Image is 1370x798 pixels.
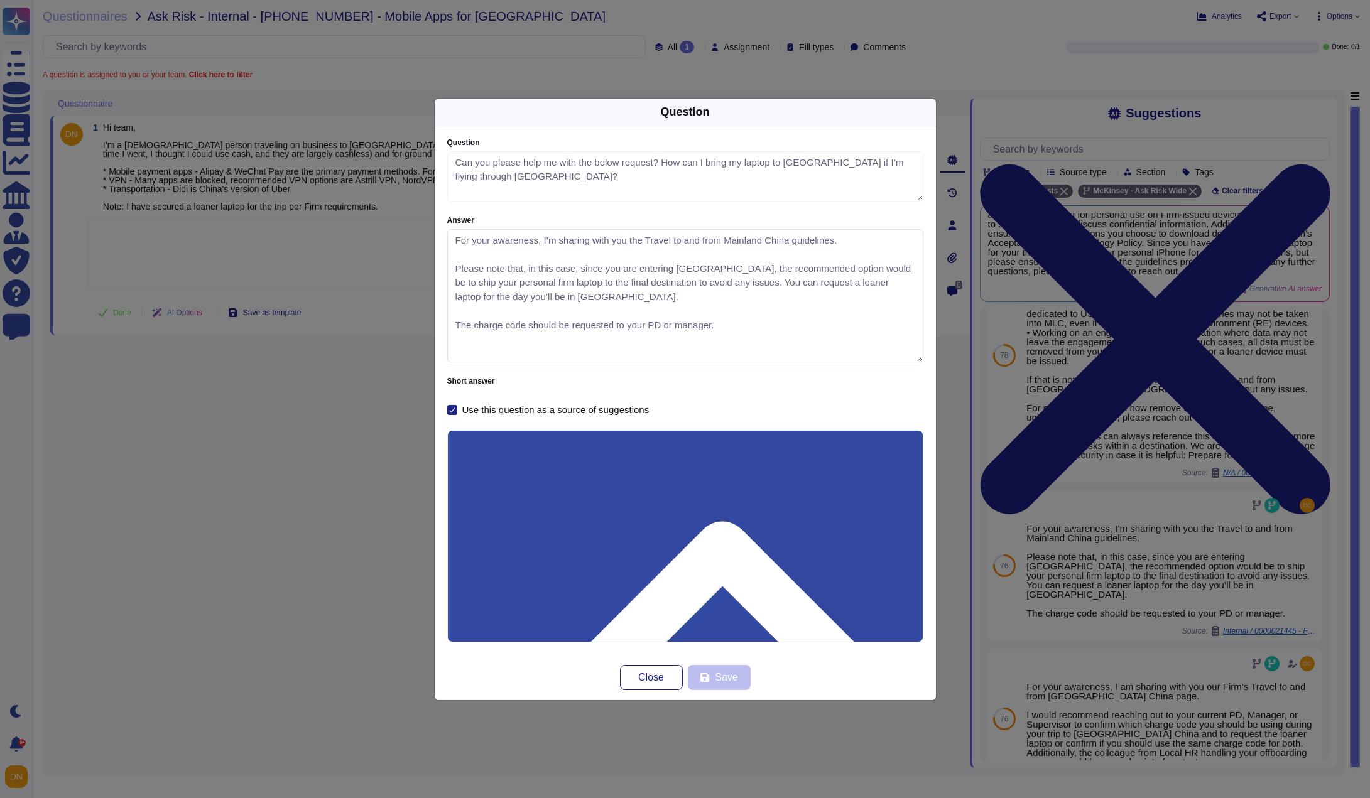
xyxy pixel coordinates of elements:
textarea: For your awareness, I’m sharing with you the Travel to and from Mainland China guidelines. Please... [447,229,923,362]
textarea: Can you please help me with the below request? How can I bring my laptop to [GEOGRAPHIC_DATA] if ... [447,151,923,202]
button: Save [688,665,751,690]
label: Short answer [447,377,923,385]
label: Question [447,139,923,146]
button: Close [620,665,683,690]
label: Answer [447,217,923,224]
div: Question [660,104,709,121]
span: Close [638,672,664,682]
span: Save [715,672,737,682]
div: Use this question as a source of suggestions [462,405,650,414]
